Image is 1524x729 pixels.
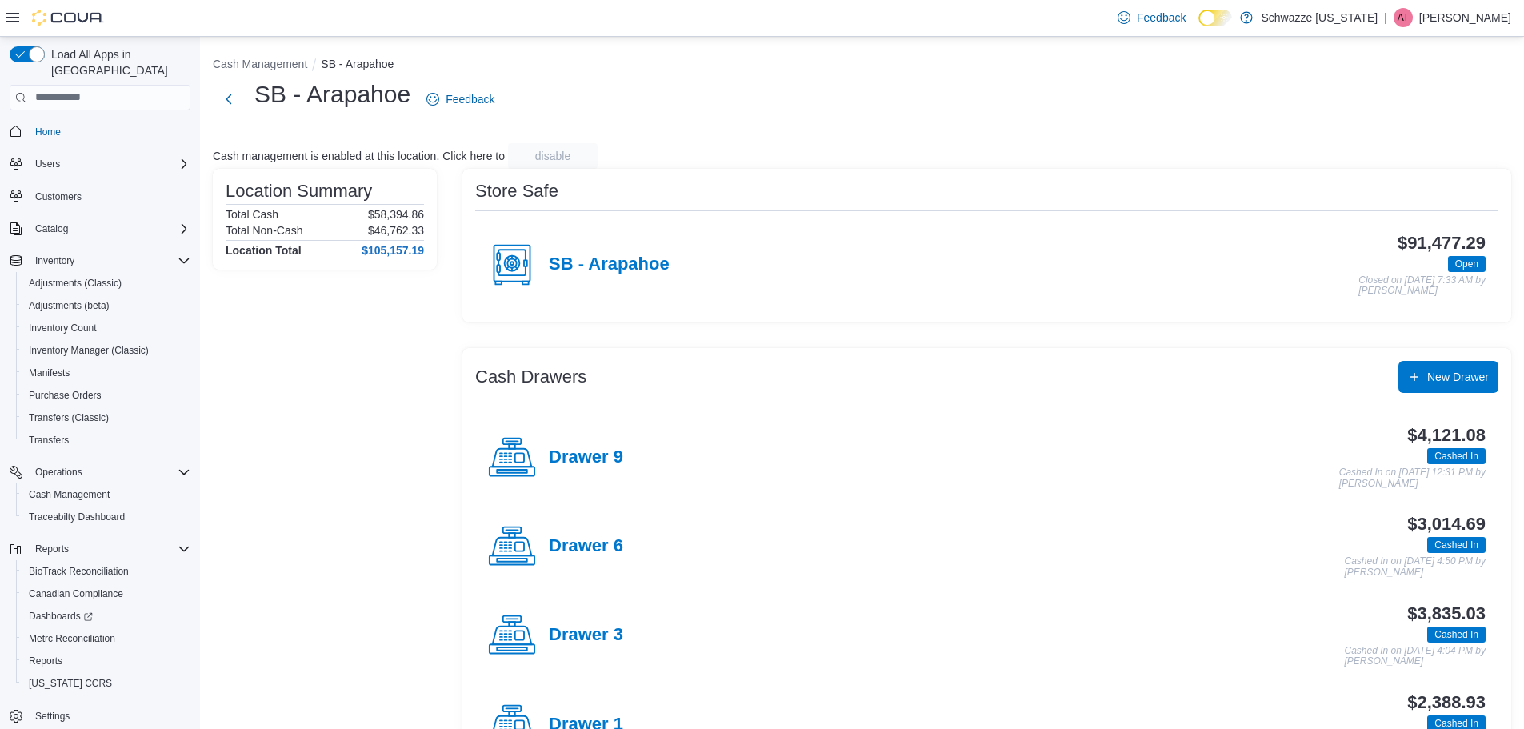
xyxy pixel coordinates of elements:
button: disable [508,143,598,169]
span: Cashed In [1434,449,1478,463]
span: Transfers (Classic) [22,408,190,427]
button: Transfers [16,429,197,451]
img: Cova [32,10,104,26]
a: Settings [29,707,76,726]
a: [US_STATE] CCRS [22,674,118,693]
span: Catalog [35,222,68,235]
button: Inventory [29,251,81,270]
span: Cashed In [1427,448,1486,464]
h6: Total Non-Cash [226,224,303,237]
span: Adjustments (beta) [22,296,190,315]
span: BioTrack Reconciliation [22,562,190,581]
span: Users [35,158,60,170]
span: Home [35,126,61,138]
span: Purchase Orders [29,389,102,402]
span: Dashboards [22,607,190,626]
a: Inventory Count [22,318,103,338]
button: Canadian Compliance [16,583,197,605]
span: Users [29,154,190,174]
a: Dashboards [22,607,99,626]
a: Feedback [420,83,501,115]
h3: Store Safe [475,182,558,201]
span: Cashed In [1427,537,1486,553]
a: Inventory Manager (Classic) [22,341,155,360]
button: Cash Management [213,58,307,70]
span: Transfers [29,434,69,447]
h1: SB - Arapahoe [254,78,410,110]
h3: Location Summary [226,182,372,201]
span: Inventory Count [29,322,97,334]
p: Cashed In on [DATE] 4:04 PM by [PERSON_NAME] [1344,646,1486,667]
span: Metrc Reconciliation [29,632,115,645]
a: Purchase Orders [22,386,108,405]
span: Cashed In [1434,538,1478,552]
button: Adjustments (beta) [16,294,197,317]
button: Adjustments (Classic) [16,272,197,294]
span: Traceabilty Dashboard [22,507,190,527]
span: Home [29,122,190,142]
p: $58,394.86 [368,208,424,221]
p: Cash management is enabled at this location. Click here to [213,150,505,162]
span: Operations [29,463,190,482]
span: Inventory [29,251,190,270]
span: Reports [35,543,69,555]
button: SB - Arapahoe [321,58,394,70]
p: Cashed In on [DATE] 4:50 PM by [PERSON_NAME] [1344,556,1486,578]
button: Users [29,154,66,174]
span: Metrc Reconciliation [22,629,190,648]
button: Inventory Count [16,317,197,339]
button: Reports [29,539,75,559]
h3: $91,477.29 [1398,234,1486,253]
span: Manifests [29,367,70,379]
span: Open [1448,256,1486,272]
span: Load All Apps in [GEOGRAPHIC_DATA] [45,46,190,78]
span: Dark Mode [1198,26,1199,27]
button: BioTrack Reconciliation [16,560,197,583]
span: Feedback [1137,10,1186,26]
span: Settings [35,710,70,723]
a: Adjustments (Classic) [22,274,128,293]
span: Inventory Manager (Classic) [29,344,149,357]
span: Dashboards [29,610,93,623]
span: Cashed In [1434,627,1478,642]
button: Catalog [3,218,197,240]
span: Transfers [22,431,190,450]
button: Cash Management [16,483,197,506]
button: Metrc Reconciliation [16,627,197,650]
span: Catalog [29,219,190,238]
span: Traceabilty Dashboard [29,511,125,523]
span: Canadian Compliance [29,587,123,600]
span: Settings [29,706,190,726]
span: AT [1398,8,1409,27]
button: [US_STATE] CCRS [16,672,197,695]
span: Reports [22,651,190,671]
nav: An example of EuiBreadcrumbs [213,56,1511,75]
button: Inventory [3,250,197,272]
span: disable [535,148,570,164]
a: Home [29,122,67,142]
h4: SB - Arapahoe [549,254,670,275]
p: Cashed In on [DATE] 12:31 PM by [PERSON_NAME] [1339,467,1486,489]
a: Traceabilty Dashboard [22,507,131,527]
button: Traceabilty Dashboard [16,506,197,528]
p: Schwazze [US_STATE] [1261,8,1378,27]
span: Adjustments (beta) [29,299,110,312]
button: Home [3,120,197,143]
h3: $3,014.69 [1407,515,1486,534]
span: Reports [29,655,62,667]
a: BioTrack Reconciliation [22,562,135,581]
a: Manifests [22,363,76,383]
p: | [1384,8,1387,27]
a: Cash Management [22,485,116,504]
button: Purchase Orders [16,384,197,407]
p: [PERSON_NAME] [1419,8,1511,27]
span: Purchase Orders [22,386,190,405]
h3: $4,121.08 [1407,426,1486,445]
div: Alex Trevino [1394,8,1413,27]
input: Dark Mode [1198,10,1232,26]
span: Cash Management [29,488,110,501]
span: Inventory Count [22,318,190,338]
p: $46,762.33 [368,224,424,237]
span: New Drawer [1427,369,1489,385]
button: Reports [3,538,197,560]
